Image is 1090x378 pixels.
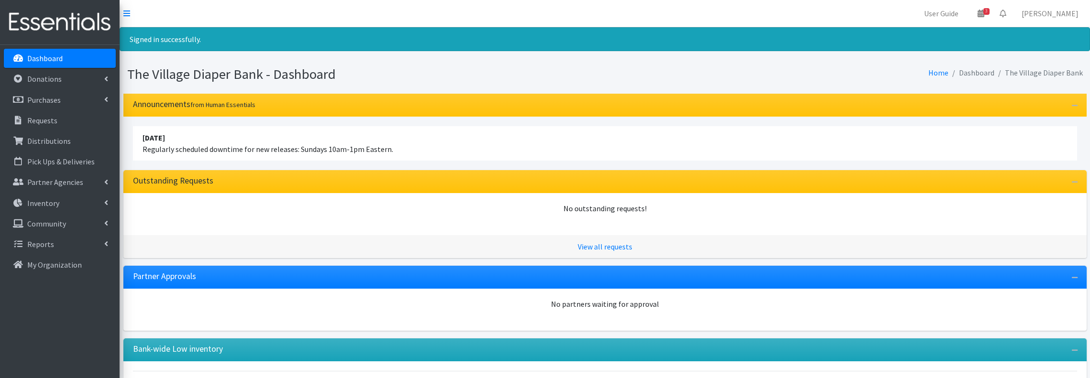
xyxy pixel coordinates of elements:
[27,116,57,125] p: Requests
[983,8,990,15] span: 3
[27,177,83,187] p: Partner Agencies
[578,242,632,251] a: View all requests
[133,99,255,109] h3: Announcements
[133,176,213,186] h3: Outstanding Requests
[4,152,116,171] a: Pick Ups & Deliveries
[916,4,966,23] a: User Guide
[143,133,165,142] strong: [DATE]
[120,27,1090,51] div: Signed in successfully.
[4,214,116,233] a: Community
[4,111,116,130] a: Requests
[948,66,994,80] li: Dashboard
[27,157,95,166] p: Pick Ups & Deliveries
[970,4,992,23] a: 3
[133,344,223,354] h3: Bank-wide Low inventory
[27,74,62,84] p: Donations
[27,54,63,63] p: Dashboard
[133,271,196,281] h3: Partner Approvals
[928,68,948,77] a: Home
[4,173,116,192] a: Partner Agencies
[27,219,66,228] p: Community
[27,136,71,146] p: Distributions
[27,239,54,249] p: Reports
[4,90,116,109] a: Purchases
[4,49,116,68] a: Dashboard
[133,126,1077,161] li: Regularly scheduled downtime for new releases: Sundays 10am-1pm Eastern.
[1014,4,1086,23] a: [PERSON_NAME]
[4,69,116,88] a: Donations
[127,66,602,83] h1: The Village Diaper Bank - Dashboard
[4,6,116,38] img: HumanEssentials
[133,203,1077,214] div: No outstanding requests!
[4,235,116,254] a: Reports
[27,260,82,270] p: My Organization
[133,298,1077,310] div: No partners waiting for approval
[4,131,116,151] a: Distributions
[4,194,116,213] a: Inventory
[994,66,1083,80] li: The Village Diaper Bank
[190,100,255,109] small: from Human Essentials
[4,255,116,274] a: My Organization
[27,95,61,105] p: Purchases
[27,198,59,208] p: Inventory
